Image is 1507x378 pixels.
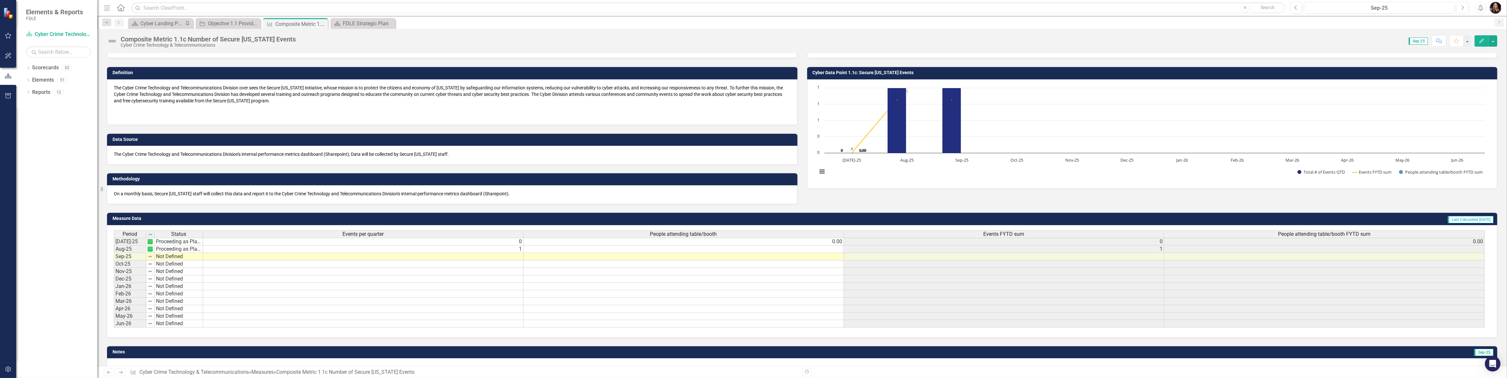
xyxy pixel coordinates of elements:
div: » » [130,369,797,376]
span: Events per quarter [342,231,384,237]
img: 8DAGhfEEPCf229AAAAAElFTkSuQmCC [148,261,153,267]
img: AUsQyScrxTE5AAAAAElFTkSuQmCC [148,246,153,252]
img: Not Defined [107,36,117,46]
span: Elements & Reports [26,8,83,16]
td: Not Defined [155,253,203,260]
td: Dec-25 [114,275,146,283]
div: 12 [54,89,64,95]
a: Elements [32,76,54,84]
td: Jun-26 [114,320,146,327]
div: Composite Metric 1.1c Number of Secure [US_STATE] Events [275,20,326,28]
path: Sep-25, 1. Total # of Events QTD . [942,88,961,153]
td: Feb-26 [114,290,146,298]
text: Apr-26 [1341,157,1354,163]
text: May-26 [1395,157,1409,163]
text: Oct-25 [1011,157,1023,163]
div: Composite Metric 1.1c Number of Secure [US_STATE] Events [121,36,296,43]
div: 51 [57,77,67,83]
td: Proceeding as Planned [155,246,203,253]
h3: Data Source [113,137,794,142]
span: People attending table/booth [650,231,717,237]
img: 8DAGhfEEPCf229AAAAAElFTkSuQmCC [148,254,153,259]
text: Dec-25 [1120,157,1133,163]
text: Mar-26 [1285,157,1299,163]
div: Cyber Landing Page [140,19,183,28]
span: People attending table/booth FYTD sum [1278,231,1370,237]
h3: Methodology [113,177,794,181]
td: Jan-26 [114,283,146,290]
img: 8DAGhfEEPCf229AAAAAElFTkSuQmCC [148,306,153,311]
img: 8DAGhfEEPCf229AAAAAElFTkSuQmCC [148,276,153,281]
img: 8DAGhfEEPCf229AAAAAElFTkSuQmCC [148,232,153,237]
td: Apr-26 [114,305,146,313]
div: Composite Metric 1.1c Number of Secure [US_STATE] Events [276,369,414,375]
text: Sep-25 [955,157,968,163]
button: Show Total # of Events QTD [1298,169,1346,175]
text: Nov-25 [1065,157,1079,163]
td: Not Defined [155,275,203,283]
svg: Interactive chart [814,85,1488,182]
div: 62 [62,65,72,71]
td: 1 [844,246,1164,253]
div: FDLE Strategic Plan [343,19,394,28]
img: 8DAGhfEEPCf229AAAAAElFTkSuQmCC [148,291,153,296]
button: View chart menu, Chart [818,167,827,176]
span: Last Calculated [DATE] [1448,216,1493,223]
h3: Definition [113,70,794,75]
td: Sep-25 [114,253,146,260]
button: Sep-25 [1304,2,1455,14]
td: 1 [203,246,523,253]
input: Search ClearPoint... [131,2,1285,14]
h3: Measure Data [113,216,645,221]
a: Scorecards [32,64,59,72]
span: Status [171,231,186,237]
text: 0.00 [859,148,866,153]
img: Molly Akin [1490,2,1501,14]
td: Not Defined [155,313,203,320]
path: Aug-25, 1. Total # of Events QTD . [887,88,906,153]
img: 8DAGhfEEPCf229AAAAAElFTkSuQmCC [148,299,153,304]
h3: Notes [113,349,643,354]
a: Cyber Crime Technology & Telecommunications [139,369,249,375]
button: Show People attending table/booth FYTD sum [1399,169,1482,175]
text: Jun-26 [1451,157,1463,163]
td: Not Defined [155,305,203,313]
td: Not Defined [155,290,203,298]
td: Proceeding as Planned [155,238,203,246]
img: AUsQyScrxTE5AAAAAElFTkSuQmCC [148,239,153,244]
span: Sep-25 [1474,349,1493,356]
div: Open Intercom Messenger [1485,356,1501,372]
div: Objective 1.1 Provide community outreach and awareness training on cyber security best practices. [208,19,259,28]
td: Nov-25 [114,268,146,275]
img: 8DAGhfEEPCf229AAAAAElFTkSuQmCC [148,314,153,319]
text: Feb-26 [1231,157,1244,163]
text: 0 [817,133,819,139]
a: Measures [251,369,274,375]
text: Jan-26 [1176,157,1188,163]
div: Cyber Crime Technology & Telecommunications [121,43,296,48]
text: [DATE]-25 [843,157,861,163]
text: 0 [851,146,853,151]
td: 0.00 [1164,238,1485,246]
text: Aug-25 [900,157,914,163]
span: Period [123,231,138,237]
td: Mar-26 [114,298,146,305]
td: Aug-25 [114,246,146,253]
text: 0 [841,148,843,153]
p: The Cyber Crime Technology and Telecommunications Division over sees the Secure [US_STATE] initia... [114,85,791,104]
a: Cyber Crime Technology & Telecommunications [26,31,91,38]
button: Search [1251,3,1284,12]
p: On a monthly basis, Secure [US_STATE] staff will collect this data and report it to the Cyber Cri... [114,190,791,197]
a: Cyber Landing Page [130,19,183,28]
input: Search Below... [26,46,91,58]
text: 0 [817,149,819,155]
text: 1 [817,84,819,90]
img: 8DAGhfEEPCf229AAAAAElFTkSuQmCC [148,321,153,326]
button: Show Events FYTD sum [1353,169,1392,175]
td: Not Defined [155,268,203,275]
text: 1 [817,117,819,123]
td: 0 [203,238,523,246]
td: May-26 [114,313,146,320]
text: 1 [951,98,953,102]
